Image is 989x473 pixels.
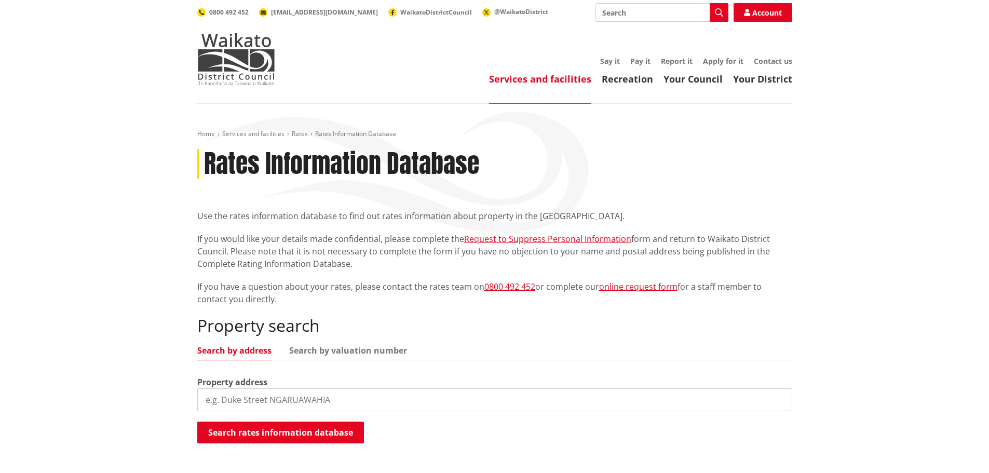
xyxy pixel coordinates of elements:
p: If you have a question about your rates, please contact the rates team on or complete our for a s... [197,280,792,305]
img: Waikato District Council - Te Kaunihera aa Takiwaa o Waikato [197,33,275,85]
a: Report it [661,56,693,66]
button: Search rates information database [197,422,364,443]
a: Account [734,3,792,22]
a: Recreation [602,73,653,85]
a: Rates [292,129,308,138]
a: Services and facilities [489,73,591,85]
p: Use the rates information database to find out rates information about property in the [GEOGRAPHI... [197,210,792,222]
span: Rates Information Database [315,129,396,138]
input: Search input [595,3,728,22]
nav: breadcrumb [197,130,792,139]
span: 0800 492 452 [209,8,249,17]
a: 0800 492 452 [484,281,535,292]
a: Search by valuation number [289,346,407,355]
a: @WaikatoDistrict [482,7,548,16]
label: Property address [197,376,267,388]
a: Contact us [754,56,792,66]
span: WaikatoDistrictCouncil [400,8,472,17]
iframe: Messenger Launcher [941,429,979,467]
a: Your District [733,73,792,85]
input: e.g. Duke Street NGARUAWAHIA [197,388,792,411]
a: WaikatoDistrictCouncil [388,8,472,17]
span: @WaikatoDistrict [494,7,548,16]
a: Request to Suppress Personal Information [464,233,631,245]
a: Your Council [663,73,723,85]
a: online request form [599,281,678,292]
a: 0800 492 452 [197,8,249,17]
h1: Rates Information Database [204,149,479,179]
h2: Property search [197,316,792,335]
a: [EMAIL_ADDRESS][DOMAIN_NAME] [259,8,378,17]
a: Say it [600,56,620,66]
a: Pay it [630,56,651,66]
a: Search by address [197,346,272,355]
a: Home [197,129,215,138]
span: [EMAIL_ADDRESS][DOMAIN_NAME] [271,8,378,17]
a: Services and facilities [222,129,284,138]
a: Apply for it [703,56,743,66]
p: If you would like your details made confidential, please complete the form and return to Waikato ... [197,233,792,270]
